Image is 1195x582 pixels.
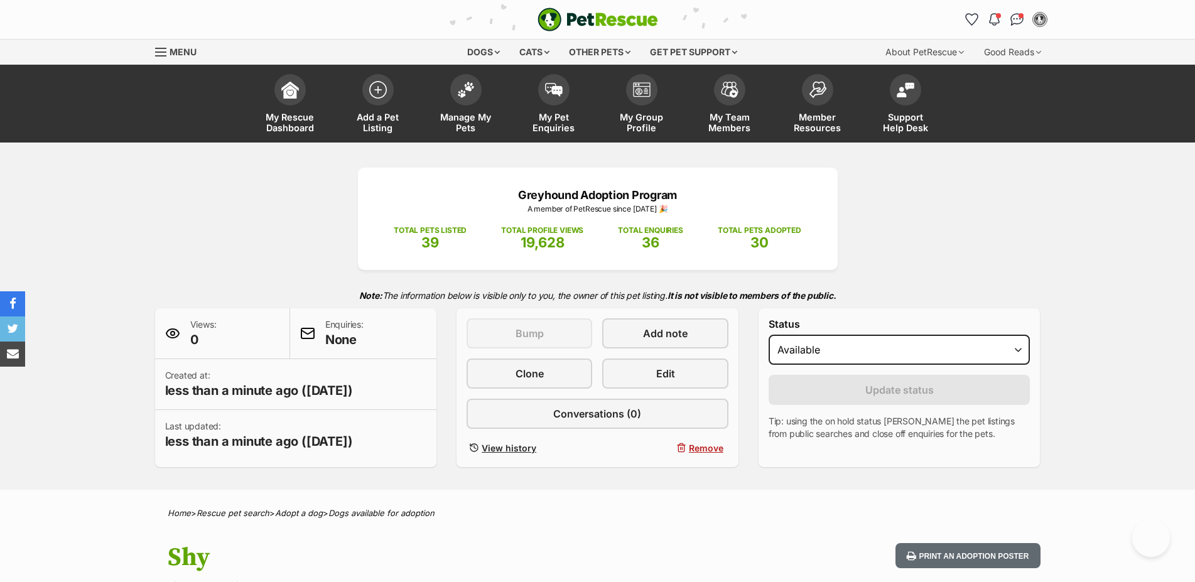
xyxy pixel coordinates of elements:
img: team-members-icon-5396bd8760b3fe7c0b43da4ab00e1e3bb1a5d9ba89233759b79545d2d3fc5d0d.svg [721,82,738,98]
button: Bump [467,318,592,348]
a: Menu [155,40,205,62]
a: My Rescue Dashboard [246,68,334,143]
span: Menu [170,46,197,57]
img: Greyhound Adoption Program profile pic [1034,13,1046,26]
p: Created at: [165,369,353,399]
span: 0 [190,331,217,348]
a: Add note [602,318,728,348]
strong: It is not visible to members of the public. [668,290,836,301]
span: 19,628 [521,234,565,251]
a: My Group Profile [598,68,686,143]
a: Add a Pet Listing [334,68,422,143]
a: Adopt a dog [275,508,323,518]
img: logo-e224e6f780fb5917bec1dbf3a21bbac754714ae5b6737aabdf751b685950b380.svg [538,8,658,31]
img: manage-my-pets-icon-02211641906a0b7f246fdf0571729dbe1e7629f14944591b6c1af311fb30b64b.svg [457,82,475,98]
a: Edit [602,358,728,389]
span: My Rescue Dashboard [262,112,318,133]
a: Rescue pet search [197,508,269,518]
img: dashboard-icon-eb2f2d2d3e046f16d808141f083e7271f6b2e854fb5c12c21221c1fb7104beca.svg [281,81,299,99]
span: less than a minute ago ([DATE]) [165,382,353,399]
p: Tip: using the on hold status [PERSON_NAME] the pet listings from public searches and close off e... [769,415,1030,440]
span: Add note [643,326,688,341]
span: My Team Members [701,112,758,133]
a: Support Help Desk [862,68,949,143]
span: 30 [750,234,769,251]
ul: Account quick links [962,9,1050,30]
div: Other pets [560,40,639,65]
a: My Team Members [686,68,774,143]
div: About PetRescue [877,40,973,65]
span: Clone [516,366,544,381]
p: TOTAL ENQUIRIES [618,225,683,236]
p: Greyhound Adoption Program [377,186,819,203]
button: Remove [602,439,728,457]
a: Clone [467,358,592,389]
span: 36 [642,234,659,251]
p: Last updated: [165,420,353,450]
div: > > > [136,509,1059,518]
div: Cats [511,40,558,65]
span: Member Resources [789,112,846,133]
label: Status [769,318,1030,330]
img: help-desk-icon-fdf02630f3aa405de69fd3d07c3f3aa587a6932b1a1747fa1d2bba05be0121f9.svg [897,82,914,97]
iframe: Help Scout Beacon - Open [1132,519,1170,557]
a: Manage My Pets [422,68,510,143]
span: Support Help Desk [877,112,934,133]
a: View history [467,439,592,457]
button: Print an adoption poster [895,543,1040,569]
span: Add a Pet Listing [350,112,406,133]
img: notifications-46538b983faf8c2785f20acdc204bb7945ddae34d4c08c2a6579f10ce5e182be.svg [989,13,999,26]
span: Conversations (0) [553,406,641,421]
img: member-resources-icon-8e73f808a243e03378d46382f2149f9095a855e16c252ad45f914b54edf8863c.svg [809,81,826,98]
span: Edit [656,366,675,381]
button: My account [1030,9,1050,30]
a: My Pet Enquiries [510,68,598,143]
strong: Note: [359,290,382,301]
button: Update status [769,375,1030,405]
span: 39 [421,234,439,251]
p: Enquiries: [325,318,364,348]
a: Home [168,508,191,518]
div: Dogs [458,40,509,65]
a: Member Resources [774,68,862,143]
span: My Pet Enquiries [526,112,582,133]
p: TOTAL PROFILE VIEWS [501,225,583,236]
a: Favourites [962,9,982,30]
p: TOTAL PETS LISTED [394,225,467,236]
p: Views: [190,318,217,348]
a: Conversations (0) [467,399,728,429]
img: group-profile-icon-3fa3cf56718a62981997c0bc7e787c4b2cf8bcc04b72c1350f741eb67cf2f40e.svg [633,82,651,97]
p: The information below is visible only to you, the owner of this pet listing. [155,283,1041,308]
img: pet-enquiries-icon-7e3ad2cf08bfb03b45e93fb7055b45f3efa6380592205ae92323e6603595dc1f.svg [545,83,563,97]
div: Good Reads [975,40,1050,65]
span: None [325,331,364,348]
div: Get pet support [641,40,746,65]
a: Dogs available for adoption [328,508,435,518]
span: Remove [689,441,723,455]
img: add-pet-listing-icon-0afa8454b4691262ce3f59096e99ab1cd57d4a30225e0717b998d2c9b9846f56.svg [369,81,387,99]
a: Conversations [1007,9,1027,30]
span: Update status [865,382,934,397]
p: A member of PetRescue since [DATE] 🎉 [377,203,819,215]
img: chat-41dd97257d64d25036548639549fe6c8038ab92f7586957e7f3b1b290dea8141.svg [1010,13,1024,26]
span: Manage My Pets [438,112,494,133]
span: less than a minute ago ([DATE]) [165,433,353,450]
span: Bump [516,326,544,341]
p: TOTAL PETS ADOPTED [718,225,801,236]
span: View history [482,441,536,455]
span: My Group Profile [614,112,670,133]
h1: Shy [168,543,699,572]
a: PetRescue [538,8,658,31]
button: Notifications [985,9,1005,30]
